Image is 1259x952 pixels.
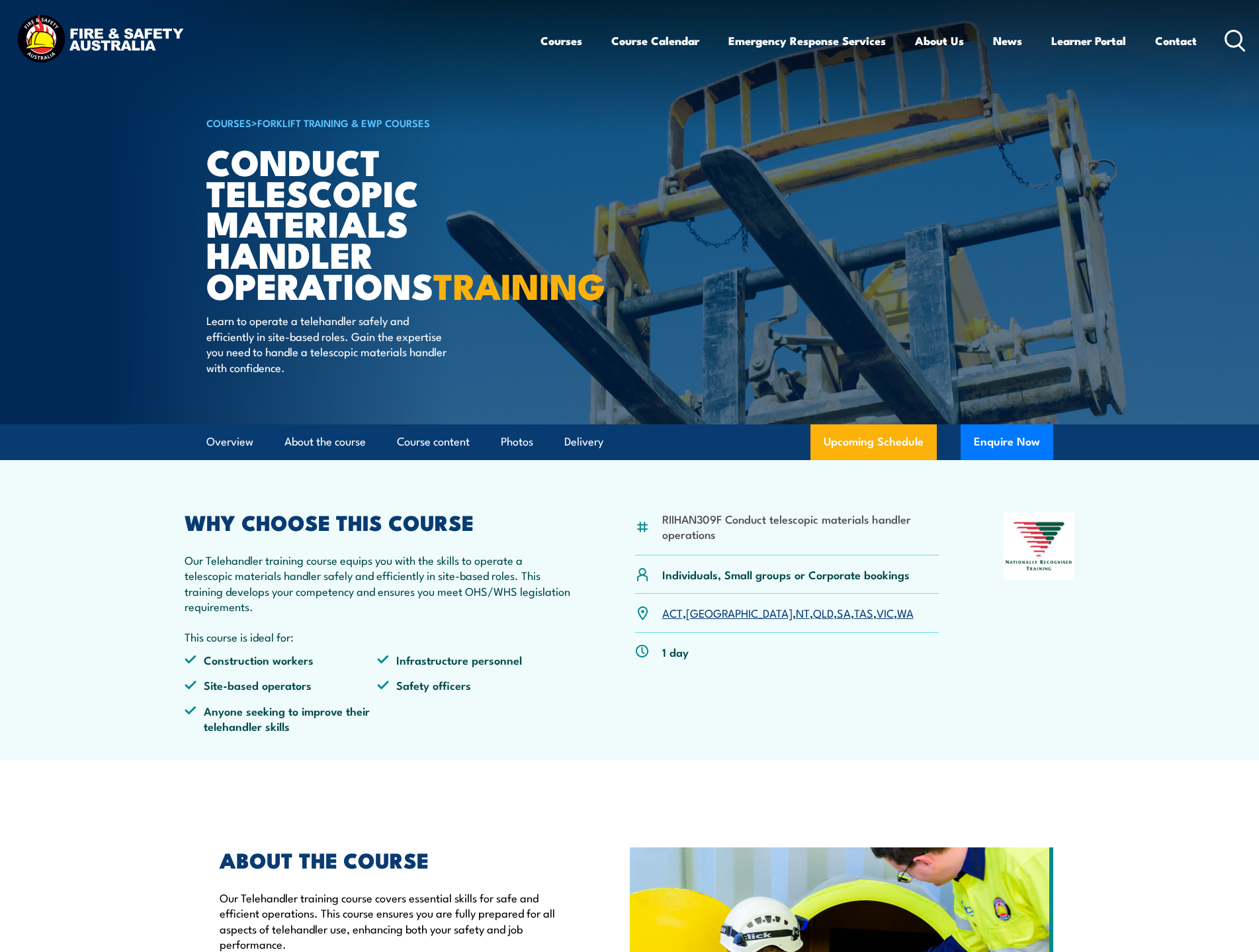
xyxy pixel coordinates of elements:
[897,604,914,620] a: WA
[185,677,378,692] li: Site-based operators
[564,424,603,459] a: Delivery
[662,604,683,620] a: ACT
[611,23,699,58] a: Course Calendar
[837,604,851,620] a: SA
[206,146,533,301] h1: Conduct Telescopic Materials Handler Operations
[813,604,834,620] a: QLD
[185,629,571,644] p: This course is ideal for:
[185,512,571,531] h2: WHY CHOOSE THIS COURSE
[728,23,886,58] a: Emergency Response Services
[220,850,569,869] h2: ABOUT THE COURSE
[1004,512,1075,580] img: Nationally Recognised Training logo.
[662,567,910,582] p: Individuals, Small groups or Corporate bookings
[185,703,378,734] li: Anyone seeking to improve their telehandler skills
[796,604,810,620] a: NT
[1051,23,1126,58] a: Learner Portal
[284,424,366,459] a: About the course
[257,115,430,130] a: Forklift Training & EWP Courses
[915,23,964,58] a: About Us
[206,115,533,130] h6: >
[377,677,570,692] li: Safety officers
[433,257,605,312] strong: TRAINING
[185,652,378,667] li: Construction workers
[206,115,251,130] a: COURSES
[206,312,448,375] p: Learn to operate a telehandler safely and efficiently in site-based roles. Gain the expertise you...
[686,604,793,620] a: [GEOGRAPHIC_DATA]
[961,424,1053,460] button: Enquire Now
[397,424,470,459] a: Course content
[810,424,937,460] a: Upcoming Schedule
[377,652,570,667] li: Infrastructure personnel
[662,605,914,620] p: , , , , , , ,
[220,890,569,952] p: Our Telehandler training course covers essential skills for safe and efficient operations. This c...
[662,644,689,659] p: 1 day
[854,604,873,620] a: TAS
[993,23,1022,58] a: News
[206,424,253,459] a: Overview
[185,552,571,614] p: Our Telehandler training course equips you with the skills to operate a telescopic materials hand...
[541,23,582,58] a: Courses
[877,604,894,620] a: VIC
[501,424,533,459] a: Photos
[662,511,939,542] li: RIIHAN309F Conduct telescopic materials handler operations
[1155,23,1197,58] a: Contact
